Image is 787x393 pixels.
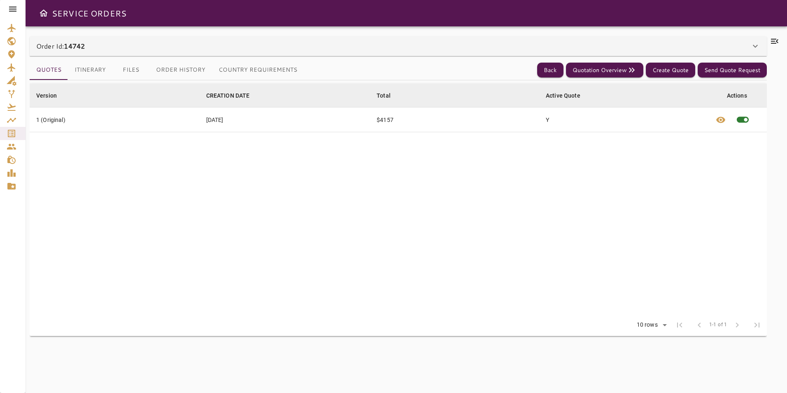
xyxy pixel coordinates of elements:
[539,108,709,132] td: Y
[670,315,689,335] span: First Page
[698,63,767,78] button: Send Quote Request
[30,60,304,80] div: basic tabs example
[64,41,85,51] b: 14742
[52,7,126,20] h6: SERVICE ORDERS
[546,91,580,101] div: Active Quote
[631,319,670,331] div: 10 rows
[731,108,755,132] span: This quote is already active
[68,60,112,80] button: Itinerary
[377,91,391,101] div: Total
[370,108,539,132] td: $4157
[689,315,709,335] span: Previous Page
[35,5,52,21] button: Open drawer
[727,315,747,335] span: Next Page
[546,91,591,101] span: Active Quote
[36,91,68,101] span: Version
[566,63,643,78] button: Quotation Overview
[112,60,149,80] button: Files
[212,60,304,80] button: Country Requirements
[36,41,85,51] p: Order Id:
[377,91,401,101] span: Total
[206,91,250,101] div: CREATION DATE
[30,108,200,132] td: 1 (Original)
[716,115,726,125] span: visibility
[149,60,212,80] button: Order History
[30,60,68,80] button: Quotes
[747,315,767,335] span: Last Page
[30,36,767,56] div: Order Id:14742
[711,108,731,132] button: View quote details
[709,321,727,329] span: 1-1 of 1
[36,91,57,101] div: Version
[537,63,563,78] button: Back
[635,321,660,328] div: 10 rows
[206,91,261,101] span: CREATION DATE
[646,63,695,78] button: Create Quote
[200,108,370,132] td: [DATE]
